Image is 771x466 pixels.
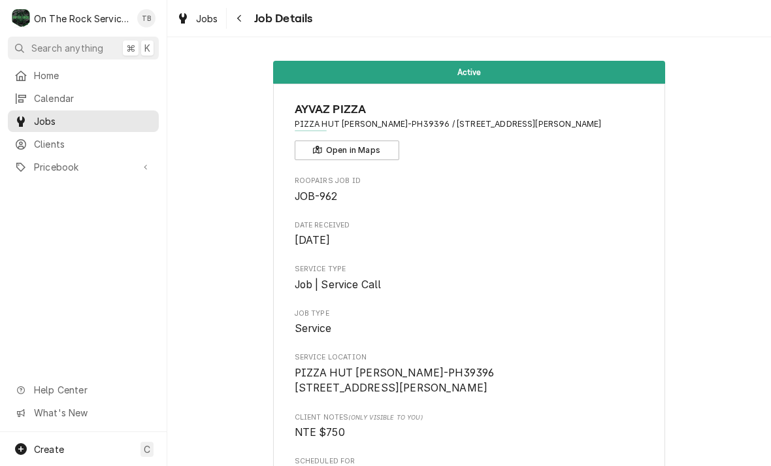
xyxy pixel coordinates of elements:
span: Date Received [295,233,644,248]
span: Service [295,322,332,335]
span: Clients [34,137,152,151]
span: Service Type [295,277,644,293]
a: Go to Pricebook [8,156,159,178]
div: Job Type [295,308,644,337]
a: Jobs [171,8,223,29]
a: Clients [8,133,159,155]
a: Calendar [8,88,159,109]
a: Go to Help Center [8,379,159,401]
button: Navigate back [229,8,250,29]
div: TB [137,9,156,27]
span: [object Object] [295,425,644,441]
span: Service Location [295,352,644,363]
span: Service Type [295,264,644,275]
div: [object Object] [295,412,644,441]
span: PIZZA HUT [PERSON_NAME]-PH39396 [STREET_ADDRESS][PERSON_NAME] [295,367,495,395]
span: Roopairs Job ID [295,189,644,205]
div: Service Location [295,352,644,396]
span: Job Details [250,10,313,27]
div: Status [273,61,665,84]
span: Job Type [295,308,644,319]
span: NTE $750 [295,426,345,439]
span: What's New [34,406,151,420]
div: Roopairs Job ID [295,176,644,204]
span: Pricebook [34,160,133,174]
div: On The Rock Services's Avatar [12,9,30,27]
a: Go to What's New [8,402,159,424]
span: Roopairs Job ID [295,176,644,186]
span: Search anything [31,41,103,55]
span: Name [295,101,644,118]
span: C [144,442,150,456]
span: Home [34,69,152,82]
div: Client Information [295,101,644,160]
span: K [144,41,150,55]
a: Home [8,65,159,86]
span: ⌘ [126,41,135,55]
a: Jobs [8,110,159,132]
span: Help Center [34,383,151,397]
div: Service Type [295,264,644,292]
div: On The Rock Services [34,12,130,25]
span: JOB-962 [295,190,338,203]
span: Job | Service Call [295,278,382,291]
span: Create [34,444,64,455]
span: Calendar [34,92,152,105]
span: Jobs [196,12,218,25]
span: Date Received [295,220,644,231]
span: Address [295,118,644,130]
span: Job Type [295,321,644,337]
div: O [12,9,30,27]
button: Search anything⌘K [8,37,159,59]
span: Service Location [295,365,644,396]
span: Active [457,68,482,76]
div: Todd Brady's Avatar [137,9,156,27]
span: [DATE] [295,234,331,246]
button: Open in Maps [295,141,399,160]
span: Client Notes [295,412,644,423]
span: Jobs [34,114,152,128]
span: (Only Visible to You) [348,414,422,421]
div: Date Received [295,220,644,248]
